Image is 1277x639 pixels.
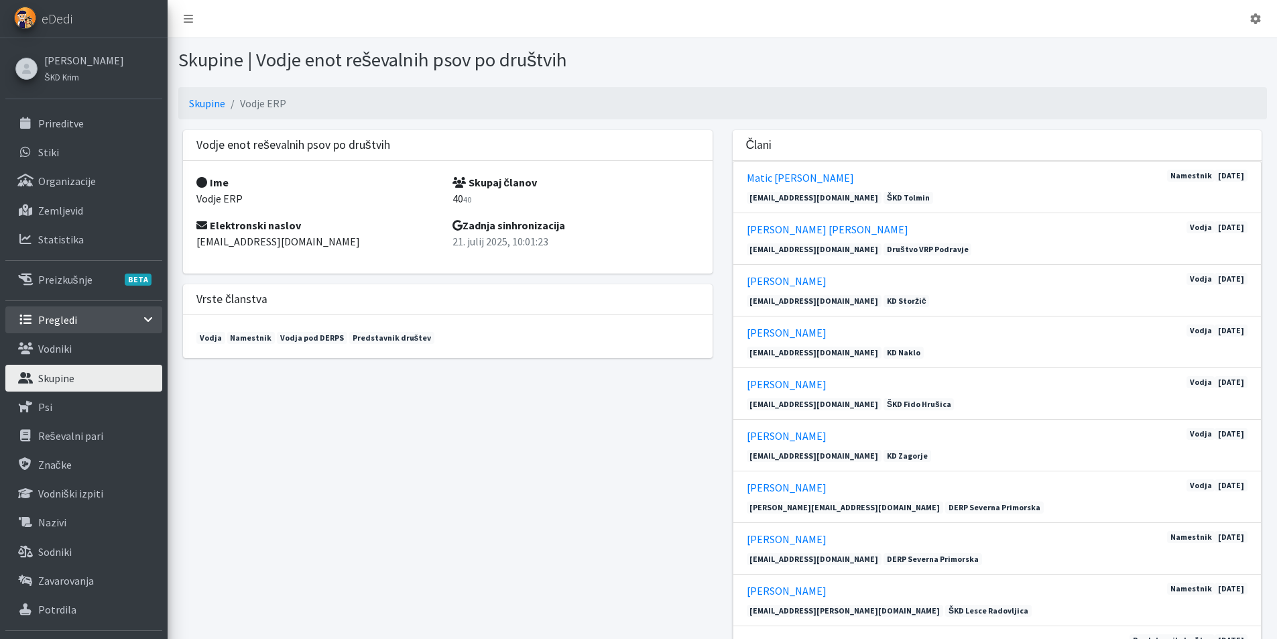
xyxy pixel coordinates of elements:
a: Zemljevid [5,197,162,224]
a: [PERSON_NAME] [44,52,124,68]
a: Značke [5,451,162,478]
strong: Elektronski naslov [196,219,301,232]
p: Skupine [38,371,74,385]
span: Namestnik [1167,170,1215,182]
a: DERP Severna Primorska [884,553,982,565]
h1: Skupine | Vodje enot reševalnih psov po društvih [178,48,718,72]
a: [PERSON_NAME] [747,326,827,339]
a: Vodniški izpiti [5,480,162,507]
strong: Ime [196,176,229,189]
span: [DATE] [1215,531,1248,543]
a: [PERSON_NAME] [747,481,827,494]
span: Vodja [1187,428,1215,440]
p: Vodniški izpiti [38,487,103,500]
p: Organizacije [38,174,96,188]
a: [EMAIL_ADDRESS][DOMAIN_NAME] [747,243,882,255]
p: Nazivi [38,516,66,529]
a: [PERSON_NAME] [PERSON_NAME] [747,223,908,236]
p: Preizkušnje [38,273,93,286]
p: Vodniki [38,342,72,355]
p: Pregledi [38,313,77,327]
h3: Vrste članstva [196,292,267,306]
a: ŠKD Tolmin [884,192,933,204]
p: Stiki [38,146,59,159]
img: eDedi [14,7,36,29]
span: Namestnik [227,332,276,344]
a: KD Storžič [884,295,929,307]
a: Psi [5,394,162,420]
a: ŠKD Krim [44,68,124,84]
a: [EMAIL_ADDRESS][DOMAIN_NAME] [747,347,882,359]
span: [DATE] [1215,170,1248,182]
a: ŠKD Lesce Radovljica [945,605,1032,617]
a: [PERSON_NAME] [747,429,827,443]
span: Vodja [1187,273,1215,285]
span: Vodja [1187,325,1215,337]
span: Vodja [1187,376,1215,388]
p: 40 [452,190,698,207]
p: [EMAIL_ADDRESS][DOMAIN_NAME] [196,233,442,249]
li: Vodje ERP [225,95,286,111]
a: [EMAIL_ADDRESS][DOMAIN_NAME] [747,450,882,462]
a: Potrdila [5,596,162,623]
a: Stiki [5,139,162,166]
p: Značke [38,458,72,471]
a: Skupine [189,97,225,110]
span: Namestnik [1167,583,1215,595]
span: [DATE] [1215,428,1248,440]
a: Matic [PERSON_NAME] [747,171,854,184]
span: [DATE] [1215,221,1248,233]
a: [PERSON_NAME] [747,532,827,546]
a: [PERSON_NAME] [747,377,827,391]
a: Skupine [5,365,162,392]
p: 21. julij 2025, 10:01:23 [452,233,698,249]
a: Statistika [5,226,162,253]
span: [DATE] [1215,273,1248,285]
span: Predstavnik društev [349,332,434,344]
span: Vodja [196,332,225,344]
a: Sodniki [5,538,162,565]
a: KD Zagorje [884,450,931,462]
p: Zemljevid [38,204,83,217]
a: KD Naklo [884,347,924,359]
h3: Člani [746,138,772,152]
strong: Zadnja sinhronizacija [452,219,565,232]
a: [EMAIL_ADDRESS][PERSON_NAME][DOMAIN_NAME] [747,605,944,617]
span: [DATE] [1215,376,1248,388]
a: [PERSON_NAME] [747,584,827,597]
p: Reševalni pari [38,429,103,443]
a: ŠKD Fido Hrušica [884,398,954,410]
p: Vodje ERP [196,190,442,207]
span: BETA [125,274,151,286]
h3: Vodje enot reševalnih psov po društvih [196,138,390,152]
p: Sodniki [38,545,72,559]
span: eDedi [42,9,72,29]
strong: Skupaj članov [452,176,537,189]
a: PreizkušnjeBETA [5,266,162,293]
p: Statistika [38,233,84,246]
a: Pregledi [5,306,162,333]
a: [EMAIL_ADDRESS][DOMAIN_NAME] [747,295,882,307]
a: Nazivi [5,509,162,536]
span: Namestnik [1167,531,1215,543]
small: ŠKD Krim [44,72,79,82]
span: [DATE] [1215,583,1248,595]
a: Zavarovanja [5,567,162,594]
p: Prireditve [38,117,84,130]
span: [DATE] [1215,479,1248,491]
span: [DATE] [1215,325,1248,337]
p: Zavarovanja [38,574,94,587]
a: Društvo VRP Podravje [884,243,971,255]
a: [EMAIL_ADDRESS][DOMAIN_NAME] [747,553,882,565]
a: [EMAIL_ADDRESS][DOMAIN_NAME] [747,192,882,204]
a: [PERSON_NAME][EMAIL_ADDRESS][DOMAIN_NAME] [747,502,944,514]
a: [PERSON_NAME] [747,274,827,288]
a: Organizacije [5,168,162,194]
p: Psi [38,400,52,414]
span: 40 [463,194,471,205]
a: [EMAIL_ADDRESS][DOMAIN_NAME] [747,398,882,410]
a: DERP Severna Primorska [945,502,1044,514]
span: Vodja pod DERPS [277,332,347,344]
a: Prireditve [5,110,162,137]
span: Vodja [1187,221,1215,233]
